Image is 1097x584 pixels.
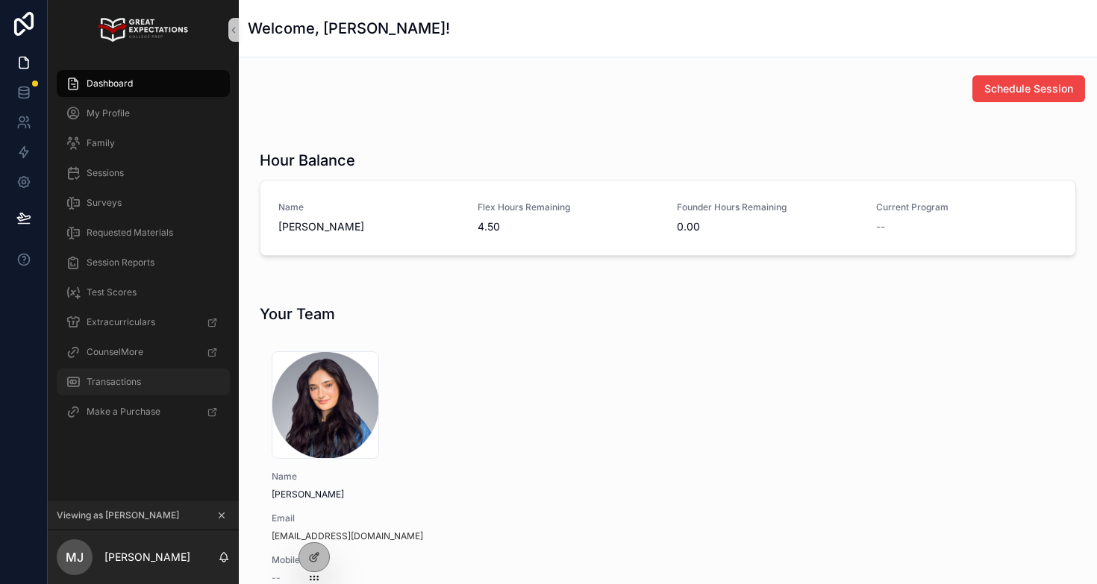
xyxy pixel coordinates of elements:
a: CounselMore [57,339,230,365]
span: Requested Materials [87,227,173,239]
span: Transactions [87,376,141,388]
span: -- [876,219,885,234]
span: CounselMore [87,346,143,358]
a: Make a Purchase [57,398,230,425]
a: Family [57,130,230,157]
span: Mobile Phone [272,554,534,566]
p: [PERSON_NAME] [104,550,190,565]
span: Viewing as [PERSON_NAME] [57,509,179,521]
span: [PERSON_NAME] [272,489,534,500]
a: Extracurriculars [57,309,230,336]
span: Surveys [87,197,122,209]
span: Family [87,137,115,149]
a: [EMAIL_ADDRESS][DOMAIN_NAME] [272,530,423,542]
span: Sessions [87,167,124,179]
a: Transactions [57,368,230,395]
span: -- [272,572,281,584]
a: Surveys [57,189,230,216]
a: Sessions [57,160,230,186]
span: 4.50 [478,219,659,234]
span: Schedule Session [984,81,1073,96]
span: Founder Hours Remaining [677,201,858,213]
span: Make a Purchase [87,406,160,418]
h1: Welcome, [PERSON_NAME]! [248,18,450,39]
a: Requested Materials [57,219,230,246]
div: scrollable content [48,60,239,445]
span: My Profile [87,107,130,119]
span: Test Scores [87,286,137,298]
a: Dashboard [57,70,230,97]
span: [PERSON_NAME] [278,219,460,234]
span: Email [272,512,534,524]
span: Extracurriculars [87,316,155,328]
span: Current Program [876,201,1057,213]
span: Name [278,201,460,213]
span: Dashboard [87,78,133,90]
a: Session Reports [57,249,230,276]
h1: Hour Balance [260,150,355,171]
img: App logo [99,18,187,42]
span: Name [272,471,534,483]
span: Session Reports [87,257,154,269]
span: 0.00 [677,219,858,234]
h1: Your Team [260,304,335,324]
a: Test Scores [57,279,230,306]
a: My Profile [57,100,230,127]
button: Schedule Session [972,75,1085,102]
span: Flex Hours Remaining [478,201,659,213]
span: MJ [66,548,84,566]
